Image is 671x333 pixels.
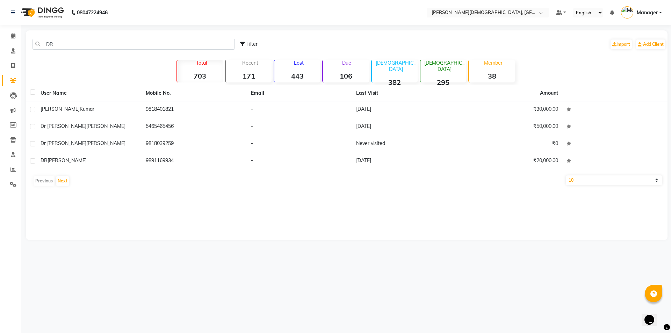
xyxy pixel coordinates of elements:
span: Dr [PERSON_NAME] [41,140,86,146]
td: ₹0 [457,136,562,153]
td: 5465465456 [142,118,247,136]
th: User Name [36,85,142,101]
td: - [247,118,352,136]
th: Last Visit [352,85,457,101]
button: Next [56,176,69,186]
p: Total [180,60,223,66]
span: [PERSON_NAME] [48,157,87,164]
td: 9818039259 [142,136,247,153]
strong: 106 [323,72,369,80]
th: Amount [536,85,562,101]
strong: 171 [226,72,272,80]
td: [DATE] [352,101,457,118]
strong: 295 [420,78,466,87]
p: Lost [277,60,320,66]
strong: 443 [274,72,320,80]
td: - [247,153,352,170]
th: Mobile No. [142,85,247,101]
p: [DEMOGRAPHIC_DATA] [375,60,418,72]
td: ₹30,000.00 [457,101,562,118]
span: Filter [246,41,258,47]
td: [DATE] [352,118,457,136]
td: Never visited [352,136,457,153]
td: 9891169934 [142,153,247,170]
span: [PERSON_NAME] [86,140,125,146]
td: 9818401821 [142,101,247,118]
td: - [247,101,352,118]
td: [DATE] [352,153,457,170]
span: [PERSON_NAME] [41,106,80,112]
span: Dr [PERSON_NAME] [41,123,86,129]
span: kumar [80,106,94,112]
img: Manager [621,6,633,19]
td: ₹50,000.00 [457,118,562,136]
strong: 703 [177,72,223,80]
span: Manager [637,9,658,16]
td: ₹20,000.00 [457,153,562,170]
strong: 38 [469,72,515,80]
a: Add Client [636,39,665,49]
span: DR [41,157,48,164]
iframe: chat widget [642,305,664,326]
p: Member [472,60,515,66]
th: Email [247,85,352,101]
b: 08047224946 [77,3,108,22]
p: Recent [229,60,272,66]
span: [PERSON_NAME] [86,123,125,129]
input: Search by Name/Mobile/Email/Code [33,39,235,50]
strong: 382 [372,78,418,87]
td: - [247,136,352,153]
p: Due [324,60,369,66]
img: logo [18,3,66,22]
p: [DEMOGRAPHIC_DATA] [423,60,466,72]
a: Import [611,39,632,49]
